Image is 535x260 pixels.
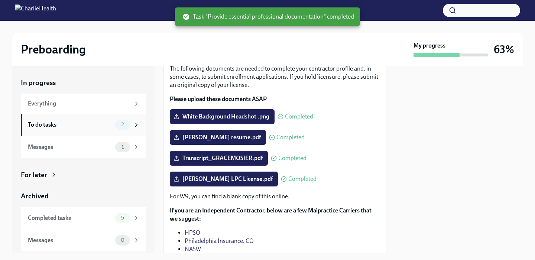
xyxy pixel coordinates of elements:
a: Messages0 [21,229,146,251]
strong: My progress [414,42,445,50]
a: NASW [185,246,201,253]
h2: Preboarding [21,42,86,57]
span: White Background Headshot .png [175,113,269,120]
a: Messages1 [21,136,146,158]
h3: 63% [494,43,514,56]
label: White Background Headshot .png [170,109,275,124]
div: Completed tasks [28,214,112,222]
span: Task "Provide essential professional documentation" completed [182,13,354,21]
span: Completed [278,155,307,161]
div: For later [21,170,47,180]
span: [PERSON_NAME] resume.pdf [175,134,261,141]
span: Completed [285,114,313,120]
a: Everything [21,94,146,114]
span: [PERSON_NAME] LPC License.pdf [175,175,273,183]
label: [PERSON_NAME] resume.pdf [170,130,266,145]
span: 2 [117,122,128,127]
p: For W9, you can find a blank copy of this online. [170,192,380,201]
p: The following documents are needed to complete your contractor profile and, in some cases, to sub... [170,65,380,89]
span: Completed [288,176,317,182]
a: To do tasks2 [21,114,146,136]
strong: If you are an Independent Contractor, below are a few Malpractice Carriers that we suggest: [170,207,372,222]
a: Philadelphia Insurance. CO [185,237,254,244]
label: Transcript_GRACEMOSIER.pdf [170,151,268,166]
a: HPSO [185,229,200,236]
img: CharlieHealth [15,4,56,16]
span: 0 [116,237,129,243]
strong: Please upload these documents ASAP [170,95,267,103]
div: Everything [28,100,130,108]
span: Transcript_GRACEMOSIER.pdf [175,155,263,162]
span: 5 [117,215,129,221]
label: [PERSON_NAME] LPC License.pdf [170,172,278,186]
div: Messages [28,236,112,244]
span: Completed [276,134,305,140]
div: To do tasks [28,121,112,129]
a: Archived [21,191,146,201]
span: 1 [117,144,128,150]
a: For later [21,170,146,180]
a: Completed tasks5 [21,207,146,229]
div: Messages [28,143,112,151]
a: In progress [21,78,146,88]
